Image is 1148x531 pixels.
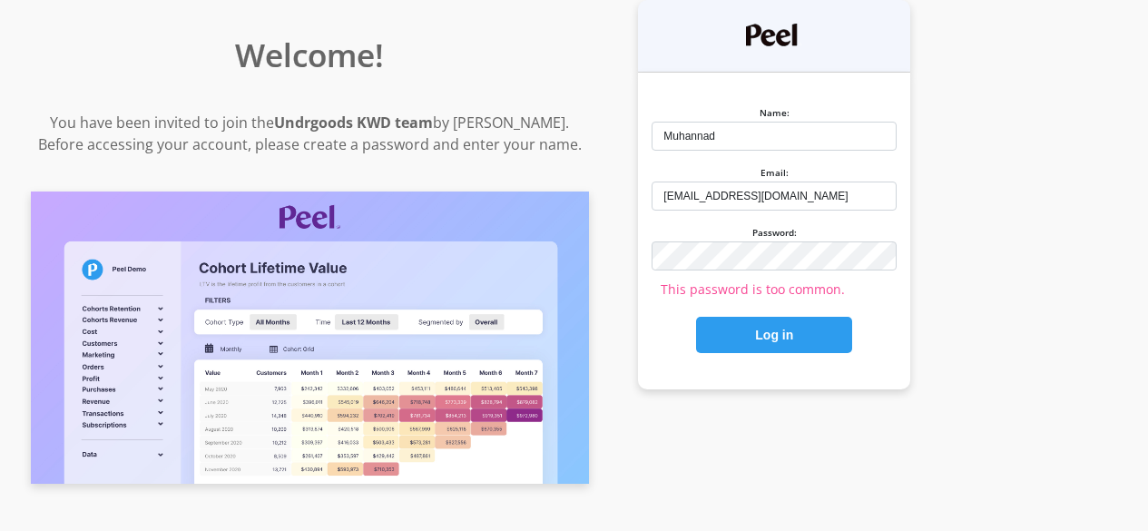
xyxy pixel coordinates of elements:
img: Screenshot of Peel [31,192,588,485]
strong: Undrgoods KWD team [274,113,433,133]
label: Email: [760,166,789,179]
input: Michael Bluth [652,122,897,151]
button: Log in [696,317,852,353]
label: Password: [752,226,797,239]
label: Name: [760,106,790,119]
p: This password is too common. [661,280,888,299]
p: You have been invited to join the by [PERSON_NAME]. Before accessing your account, please create ... [9,112,611,155]
img: Peel [746,24,802,46]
